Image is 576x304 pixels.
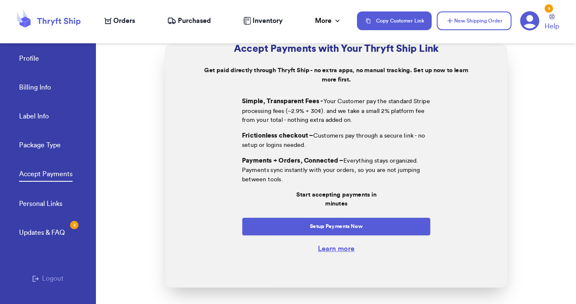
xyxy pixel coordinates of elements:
[19,169,73,182] a: Accept Payments
[242,217,430,235] button: Setup Payments Now
[242,189,430,208] div: Start accepting payments in minutes
[178,16,211,26] span: Purchased
[520,11,539,31] a: 2
[167,16,211,26] a: Purchased
[315,16,342,26] div: More
[19,53,39,65] a: Profile
[19,228,65,239] a: Updates & FAQ2
[318,245,354,252] a: Learn more
[242,155,430,183] p: Everything stays organized. Payments sync instantly with your orders, so you are not jumping betw...
[32,273,64,284] button: Logout
[545,4,553,13] div: 2
[242,96,430,124] p: Your Customer pay the standard Stripe processing fees (~2.9% + 30¢). and we take a small 2% platf...
[253,16,283,26] span: Inventory
[187,42,486,56] h2: Accept Payments with Your Thryft Ship Link
[545,21,559,31] span: Help
[19,228,65,238] div: Updates & FAQ
[437,11,511,30] button: New Shipping Order
[242,132,313,138] span: Frictionless checkout –
[19,140,61,152] a: Package Type
[19,111,49,123] a: Label Info
[19,82,51,94] a: Billing Info
[187,65,486,84] p: Get paid directly through Thryft Ship - no extra apps, no manual tracking. Set up now to learn mo...
[113,16,135,26] span: Orders
[19,199,62,211] a: Personal Links
[242,98,323,104] span: Simple, Transparent Fees -
[242,130,430,149] p: Customers pay through a secure link - no setup or logins needed.
[242,157,343,163] span: Payments + Orders, Connected –
[104,16,135,26] a: Orders
[243,16,283,26] a: Inventory
[357,11,432,30] button: Copy Customer Link
[70,221,79,229] div: 2
[545,14,559,31] a: Help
